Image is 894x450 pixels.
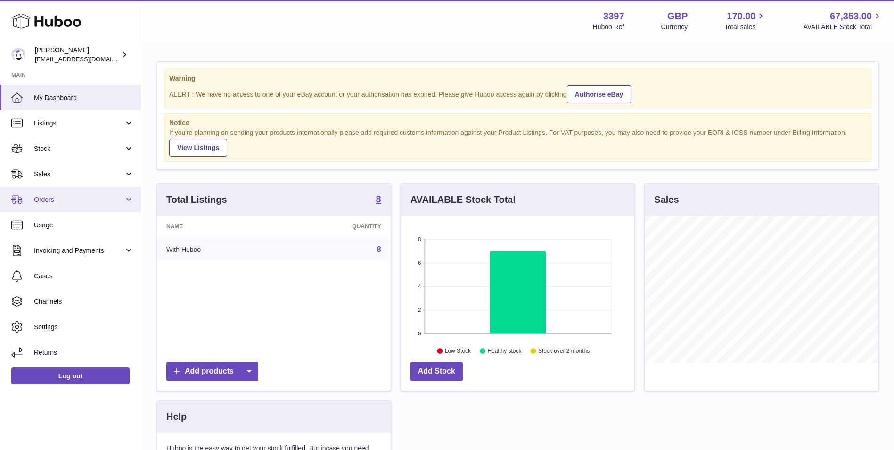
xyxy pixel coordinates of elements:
span: Returns [34,348,134,357]
span: My Dashboard [34,93,134,102]
a: Log out [11,367,130,384]
a: View Listings [169,139,227,157]
span: Orders [34,195,124,204]
span: Cases [34,272,134,281]
div: [PERSON_NAME] [35,46,120,64]
a: 67,353.00 AVAILABLE Stock Total [803,10,883,32]
td: With Huboo [157,237,280,262]
text: Healthy stock [487,348,522,355]
div: If you're planning on sending your products internationally please add required customs informati... [169,128,866,157]
span: Settings [34,323,134,332]
h3: Help [166,410,187,423]
span: [EMAIL_ADDRESS][DOMAIN_NAME] [35,55,139,63]
text: 2 [418,307,421,313]
div: ALERT : We have no access to one of your eBay account or your authorisation has expired. Please g... [169,84,866,103]
a: 8 [377,245,381,253]
th: Quantity [280,216,390,237]
a: 8 [376,194,381,206]
strong: GBP [667,10,688,23]
span: Channels [34,297,134,306]
span: Sales [34,170,124,179]
a: 170.00 Total sales [724,10,766,32]
span: Listings [34,119,124,128]
strong: 8 [376,194,381,204]
h3: Total Listings [166,193,227,206]
text: 0 [418,331,421,336]
text: Stock over 2 months [538,348,590,355]
a: Add products [166,362,258,381]
span: 67,353.00 [830,10,872,23]
text: Low Stock [445,348,471,355]
span: AVAILABLE Stock Total [803,23,883,32]
h3: Sales [654,193,679,206]
strong: 3397 [603,10,624,23]
div: Currency [661,23,688,32]
span: Stock [34,144,124,153]
span: Invoicing and Payments [34,246,124,255]
span: 170.00 [727,10,755,23]
text: 6 [418,260,421,266]
strong: Notice [169,118,866,127]
img: sales@canchema.com [11,48,25,62]
span: Total sales [724,23,766,32]
h3: AVAILABLE Stock Total [410,193,516,206]
text: 8 [418,236,421,242]
a: Authorise eBay [567,85,632,103]
th: Name [157,216,280,237]
text: 4 [418,283,421,289]
strong: Warning [169,74,866,83]
span: Usage [34,221,134,230]
div: Huboo Ref [593,23,624,32]
a: Add Stock [410,362,463,381]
